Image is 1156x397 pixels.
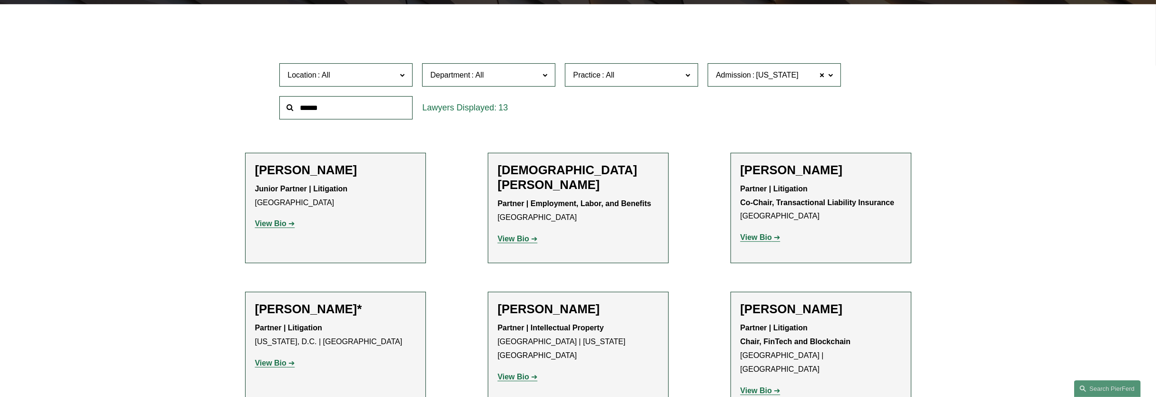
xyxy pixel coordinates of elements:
[741,185,808,193] strong: Partner | Litigation
[1074,380,1141,397] a: Search this site
[255,359,287,367] strong: View Bio
[255,321,416,349] p: [US_STATE], D.C. | [GEOGRAPHIC_DATA]
[255,163,416,178] h2: [PERSON_NAME]
[255,219,287,228] strong: View Bio
[741,387,772,395] strong: View Bio
[573,71,601,79] span: Practice
[756,69,799,81] span: [US_STATE]
[498,373,538,381] a: View Bio
[498,324,604,332] strong: Partner | Intellectual Property
[255,219,295,228] a: View Bio
[716,71,751,79] span: Admission
[741,233,781,241] a: View Bio
[741,163,901,178] h2: [PERSON_NAME]
[741,233,772,241] strong: View Bio
[741,182,901,223] p: [GEOGRAPHIC_DATA]
[498,199,652,208] strong: Partner | Employment, Labor, and Benefits
[741,302,901,317] h2: [PERSON_NAME]
[430,71,470,79] span: Department
[741,321,901,376] p: [GEOGRAPHIC_DATA] | [GEOGRAPHIC_DATA]
[498,235,538,243] a: View Bio
[741,198,895,207] strong: Co-Chair, Transactional Liability Insurance
[255,185,348,193] strong: Junior Partner | Litigation
[498,103,508,112] span: 13
[498,235,529,243] strong: View Bio
[255,324,322,332] strong: Partner | Litigation
[498,163,659,192] h2: [DEMOGRAPHIC_DATA][PERSON_NAME]
[287,71,316,79] span: Location
[498,321,659,362] p: [GEOGRAPHIC_DATA] | [US_STATE][GEOGRAPHIC_DATA]
[255,302,416,317] h2: [PERSON_NAME]*
[255,182,416,210] p: [GEOGRAPHIC_DATA]
[741,387,781,395] a: View Bio
[255,359,295,367] a: View Bio
[741,324,851,346] strong: Partner | Litigation Chair, FinTech and Blockchain
[498,302,659,317] h2: [PERSON_NAME]
[498,373,529,381] strong: View Bio
[498,197,659,225] p: [GEOGRAPHIC_DATA]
